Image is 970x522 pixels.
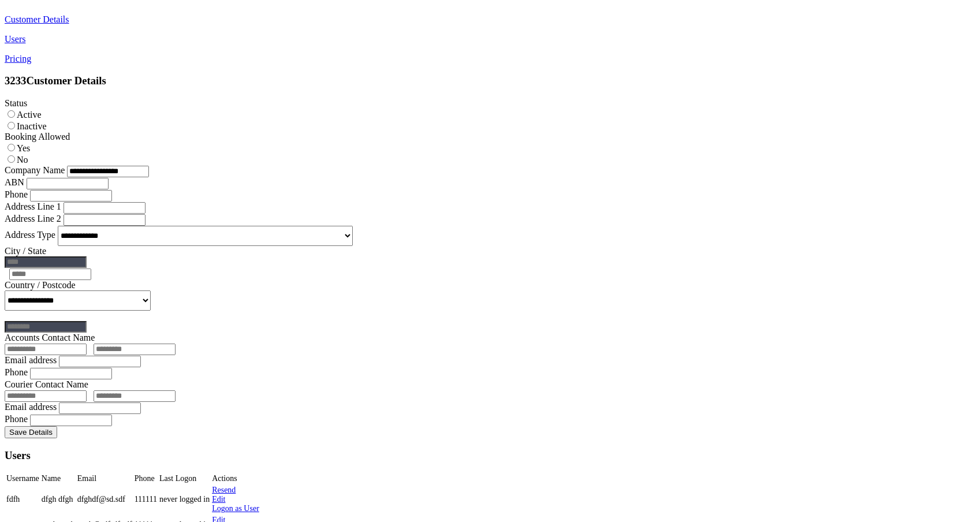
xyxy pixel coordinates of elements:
[5,74,26,87] span: 3233
[5,246,46,256] label: City / State
[5,155,28,165] label: No
[5,230,55,240] label: Address Type
[8,155,15,163] input: No
[134,473,158,484] td: Phone
[5,333,95,342] label: Accounts Contact Name
[212,495,225,504] a: Edit
[8,110,15,118] input: Active
[159,485,210,514] td: never logged in
[212,486,236,494] a: Resend
[212,504,259,513] a: Logon as User
[41,473,76,484] td: Name
[5,280,76,290] label: Country / Postcode
[6,473,40,484] td: Username
[5,189,28,199] label: Phone
[41,485,76,514] td: dfgh dfgh
[77,485,133,514] td: dfghdf@sd.sdf
[134,485,158,514] td: 111111
[5,165,65,175] label: Company Name
[5,121,47,131] label: Inactive
[8,122,15,129] input: Inactive
[5,379,88,389] label: Courier Contact Name
[5,14,965,25] a: Customer Details
[5,54,965,64] a: Pricing
[211,473,260,484] td: Actions
[5,202,61,211] label: Address Line 1
[8,144,15,151] input: Yes
[159,473,210,484] td: Last Logon
[5,74,965,87] h3: Customer Details
[5,426,57,438] button: Save Details
[5,214,61,223] label: Address Line 2
[5,143,30,153] label: Yes
[6,485,40,514] td: fdfh
[5,414,28,424] label: Phone
[5,34,965,44] a: Users
[5,110,42,120] label: Active
[5,367,28,377] label: Phone
[5,132,70,141] label: Booking Allowed
[5,177,24,187] label: ABN
[5,402,57,412] label: Email address
[77,473,133,484] td: Email
[5,355,57,365] label: Email address
[5,98,27,108] label: Status
[5,449,965,462] h3: Users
